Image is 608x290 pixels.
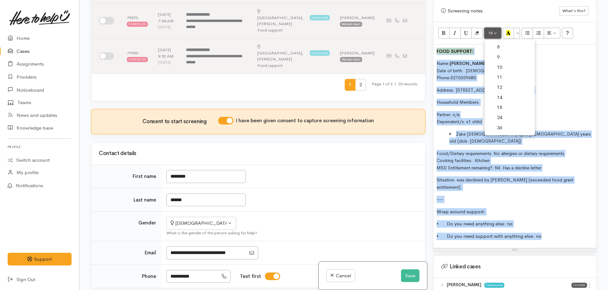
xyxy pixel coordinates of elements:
[166,217,236,230] button: Female
[340,50,375,56] div: [PERSON_NAME]
[485,93,535,103] a: 14
[447,282,481,287] b: [PERSON_NAME]
[142,119,218,125] h3: Consent to start screening
[395,81,396,87] span: |
[138,219,156,227] label: Gender
[257,62,330,69] div: Food support
[437,99,480,105] span: Household Members:
[127,22,148,27] div: Cancelled
[437,165,541,171] span: MSD Entitlement remaining?: Nil. Has a decline letter
[437,68,515,74] span: Date of birth: [DEMOGRAPHIC_DATA]
[134,196,156,204] label: Last name
[340,22,362,27] div: Waikato team
[485,52,535,62] a: 9
[460,28,472,39] button: Underline (CTRL+U)
[170,220,226,227] div: [DEMOGRAPHIC_DATA]
[8,143,72,151] h6: Profile
[257,27,330,33] div: Food support
[122,3,153,39] td: 79573
[437,158,490,163] span: Cooking facilities: Kitchen
[485,103,535,113] a: 18
[310,50,330,55] span: Community
[166,230,418,236] div: What is the gender of the person asking for help?
[449,28,461,39] button: Italic (CTRL+I)
[345,79,356,91] span: 1
[485,113,535,123] a: 24
[158,60,171,65] time: [DATE]
[127,57,148,62] div: Cancelled
[99,151,418,157] h3: Contact details
[326,269,355,282] a: Cancel
[340,15,375,21] div: [PERSON_NAME]
[437,220,593,228] p: • Do you need anything else: no
[437,119,482,124] span: Dependent/s: x1 child
[236,117,374,124] label: I have been given consent to capture screening information
[257,50,303,56] span: [GEOGRAPHIC_DATA],
[158,24,171,30] time: [DATE]
[484,28,501,39] button: Font Size
[133,173,156,180] label: First name
[441,7,559,15] div: Screening notes
[310,15,330,20] span: Community
[142,273,156,280] label: Phone
[437,112,459,117] span: Partner: n/a
[158,11,176,24] div: [DATE] 7:04 AM
[571,283,587,288] span: Closed
[437,48,473,54] span: FOOD SUPPORT:
[559,6,589,16] button: What's this?
[257,8,308,27] div: [PERSON_NAME]
[122,39,153,74] td: 77950
[437,233,593,240] p: • Do you need support with anything else: no
[437,196,593,203] p: ---
[514,28,520,39] button: More Color
[437,75,451,81] span: Phone:
[471,28,483,39] button: Remove Font Style (CTRL+\)
[522,28,533,39] button: Unordered list (CTRL+SHIFT+NUM7)
[562,28,573,39] button: Help
[450,60,487,66] span: [PERSON_NAME]
[145,249,156,257] label: Email
[340,57,362,62] div: Waikato team
[503,28,514,39] button: Recent Color
[433,248,596,251] div: Resize
[485,123,535,133] a: 36
[257,15,303,20] span: [GEOGRAPHIC_DATA],
[240,273,261,280] label: Text first
[437,87,534,93] span: Address: [STREET_ADDRESS][PERSON_NAME]
[441,264,589,270] h3: Linked cases
[533,28,544,39] button: Ordered list (CTRL+SHIFT+NUM8)
[355,79,366,91] span: 2
[544,28,560,39] button: Paragraph
[372,79,418,96] small: Page 1 of 2 20 records
[8,253,72,266] button: Support
[485,62,535,73] a: 10
[485,82,535,93] a: 12
[485,42,535,52] a: 8
[484,283,504,288] span: Community
[451,75,476,81] span: 0210509680
[401,269,419,282] button: Save
[257,44,308,62] div: [PERSON_NAME]
[484,39,535,136] div: Font Size
[437,177,573,190] span: Situation: was declined by [PERSON_NAME] (exceeded food grant entitlement).
[488,30,493,36] span: 15
[485,72,535,82] a: 11
[437,151,564,156] span: Food/Dietary requirements: No allergies or dietary requirements
[437,208,593,216] p: Wrap around support:
[437,60,450,66] span: Name:
[158,47,176,59] div: [DATE] 9:52 AM
[438,28,450,39] button: Bold (CTRL+B)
